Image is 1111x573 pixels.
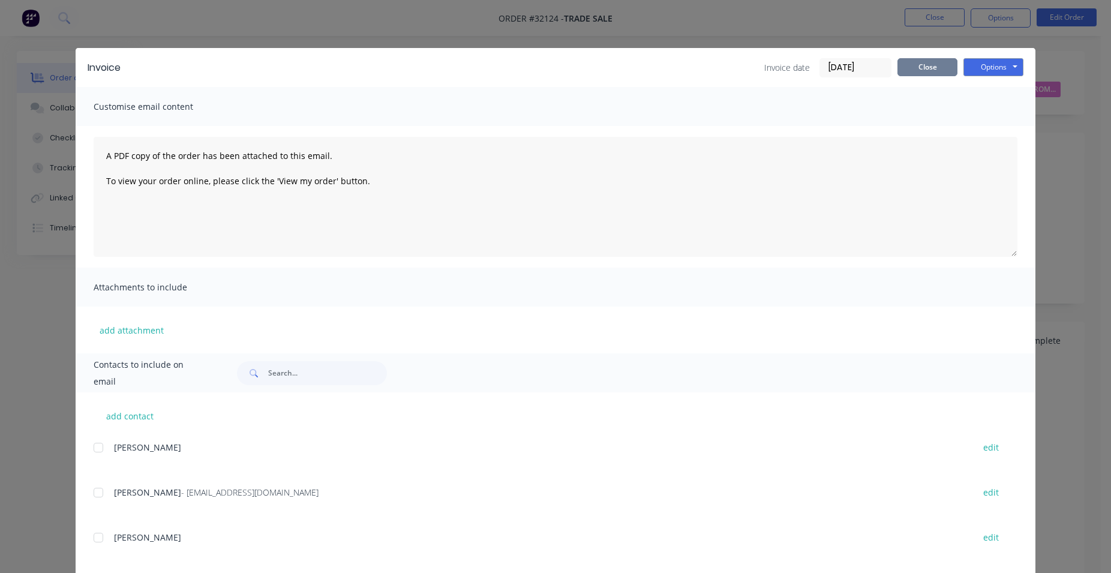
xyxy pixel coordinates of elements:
[94,356,207,390] span: Contacts to include on email
[764,61,810,74] span: Invoice date
[94,321,170,339] button: add attachment
[94,279,226,296] span: Attachments to include
[114,487,181,498] span: [PERSON_NAME]
[897,58,957,76] button: Close
[963,58,1023,76] button: Options
[114,532,181,543] span: [PERSON_NAME]
[88,61,121,75] div: Invoice
[114,442,181,453] span: [PERSON_NAME]
[94,137,1017,257] textarea: A PDF copy of the order has been attached to this email. To view your order online, please click ...
[976,529,1006,545] button: edit
[94,407,166,425] button: add contact
[181,487,319,498] span: - [EMAIL_ADDRESS][DOMAIN_NAME]
[268,361,387,385] input: Search...
[976,484,1006,500] button: edit
[976,439,1006,455] button: edit
[94,98,226,115] span: Customise email content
